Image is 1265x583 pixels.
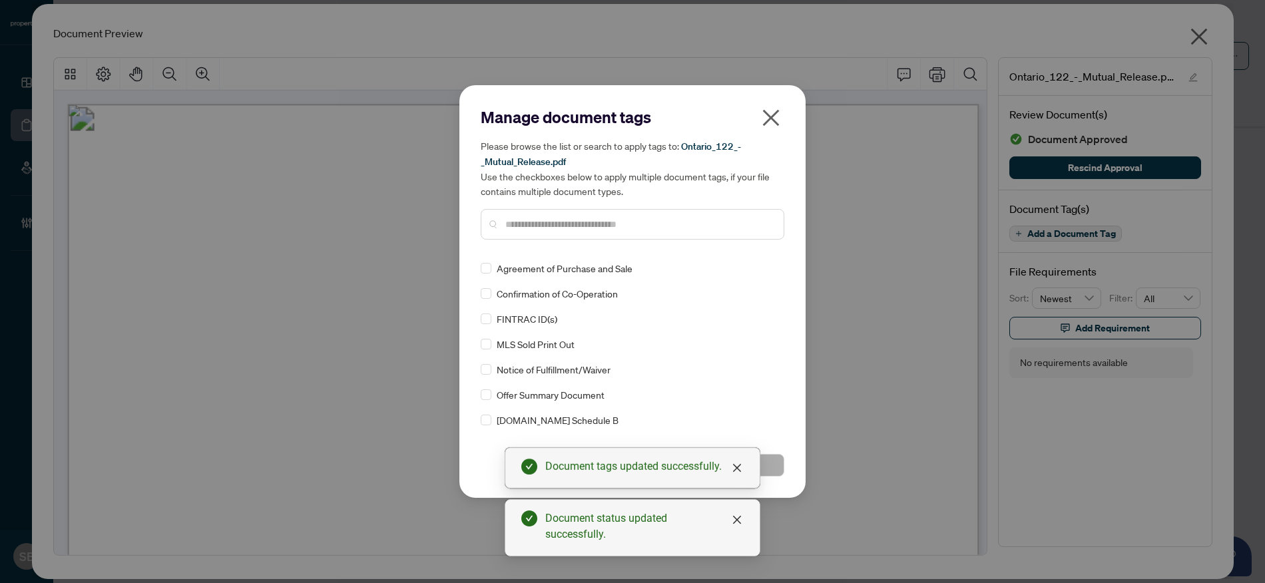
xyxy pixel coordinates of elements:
[545,459,744,475] div: Document tags updated successfully.
[730,461,744,475] a: Close
[497,286,618,301] span: Confirmation of Co-Operation
[545,510,744,542] div: Document status updated successfully.
[732,463,742,473] span: close
[481,454,629,477] button: Cancel
[481,106,784,128] h2: Manage document tags
[497,362,611,377] span: Notice of Fulfillment/Waiver
[497,261,632,276] span: Agreement of Purchase and Sale
[497,413,619,427] span: [DOMAIN_NAME] Schedule B
[521,510,537,526] span: check-circle
[481,138,784,198] h5: Please browse the list or search to apply tags to: Use the checkboxes below to apply multiple doc...
[497,337,575,351] span: MLS Sold Print Out
[732,514,742,525] span: close
[730,512,744,527] a: Close
[497,387,605,402] span: Offer Summary Document
[521,459,537,475] span: check-circle
[760,107,782,128] span: close
[497,311,557,326] span: FINTRAC ID(s)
